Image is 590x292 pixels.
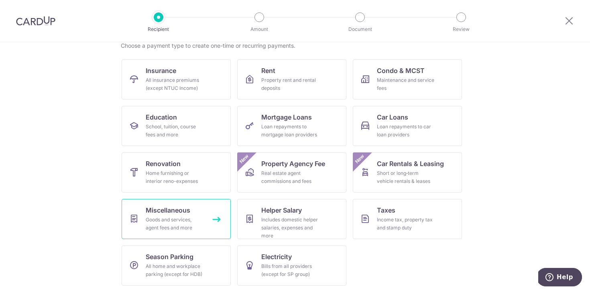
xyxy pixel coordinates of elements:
[261,112,312,122] span: Mortgage Loans
[146,123,203,139] div: School, tuition, course fees and more
[261,66,275,75] span: Rent
[122,199,231,239] a: MiscellaneousGoods and services, agent fees and more
[538,268,582,288] iframe: Opens a widget where you can find more information
[377,205,395,215] span: Taxes
[122,106,231,146] a: EducationSchool, tuition, course fees and more
[122,152,231,193] a: RenovationHome furnishing or interior reno-expenses
[122,59,231,99] a: InsuranceAll insurance premiums (except NTUC Income)
[377,123,435,139] div: Loan repayments to car loan providers
[146,262,203,278] div: All home and workplace parking (except for HDB)
[121,42,469,50] div: Choose a payment type to create one-time or recurring payments.
[353,152,366,166] span: New
[377,169,435,185] div: Short or long‑term vehicle rentals & leases
[261,169,319,185] div: Real estate agent commissions and fees
[377,66,425,75] span: Condo & MCST
[377,76,435,92] div: Maintenance and service fees
[146,216,203,232] div: Goods and services, agent fees and more
[261,216,319,240] div: Includes domestic helper salaries, expenses and more
[261,159,325,168] span: Property Agency Fee
[431,25,491,33] p: Review
[377,159,444,168] span: Car Rentals & Leasing
[261,205,302,215] span: Helper Salary
[237,245,346,286] a: ElectricityBills from all providers (except for SP group)
[353,199,462,239] a: TaxesIncome tax, property tax and stamp duty
[230,25,289,33] p: Amount
[353,106,462,146] a: Car LoansLoan repayments to car loan providers
[122,245,231,286] a: Season ParkingAll home and workplace parking (except for HDB)
[353,59,462,99] a: Condo & MCSTMaintenance and service fees
[261,123,319,139] div: Loan repayments to mortgage loan providers
[353,152,462,193] a: Car Rentals & LeasingShort or long‑term vehicle rentals & leasesNew
[261,76,319,92] div: Property rent and rental deposits
[377,216,435,232] div: Income tax, property tax and stamp duty
[377,112,408,122] span: Car Loans
[261,252,292,262] span: Electricity
[129,25,188,33] p: Recipient
[238,152,251,166] span: New
[146,112,177,122] span: Education
[146,76,203,92] div: All insurance premiums (except NTUC Income)
[237,152,346,193] a: Property Agency FeeReal estate agent commissions and feesNew
[146,252,193,262] span: Season Parking
[146,66,176,75] span: Insurance
[146,159,181,168] span: Renovation
[330,25,390,33] p: Document
[16,16,55,26] img: CardUp
[146,205,190,215] span: Miscellaneous
[237,106,346,146] a: Mortgage LoansLoan repayments to mortgage loan providers
[18,6,35,13] span: Help
[146,169,203,185] div: Home furnishing or interior reno-expenses
[237,199,346,239] a: Helper SalaryIncludes domestic helper salaries, expenses and more
[261,262,319,278] div: Bills from all providers (except for SP group)
[237,59,346,99] a: RentProperty rent and rental deposits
